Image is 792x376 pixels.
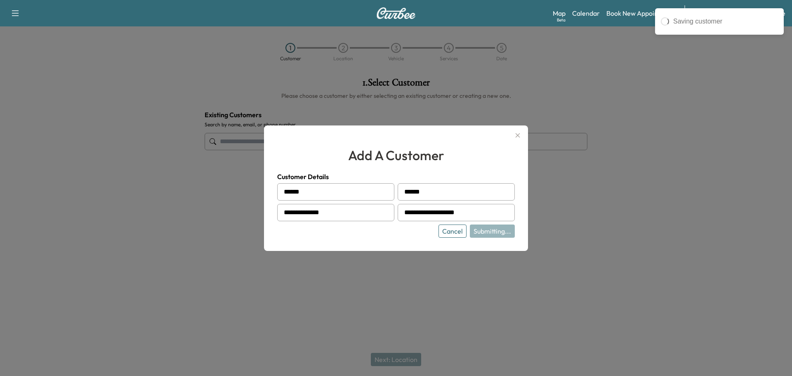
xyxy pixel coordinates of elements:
[376,7,416,19] img: Curbee Logo
[277,172,515,182] h4: Customer Details
[438,225,467,238] button: Cancel
[277,145,515,165] h2: add a customer
[606,8,676,18] a: Book New Appointment
[572,8,600,18] a: Calendar
[553,8,566,18] a: MapBeta
[673,17,778,26] div: Saving customer
[557,17,566,23] div: Beta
